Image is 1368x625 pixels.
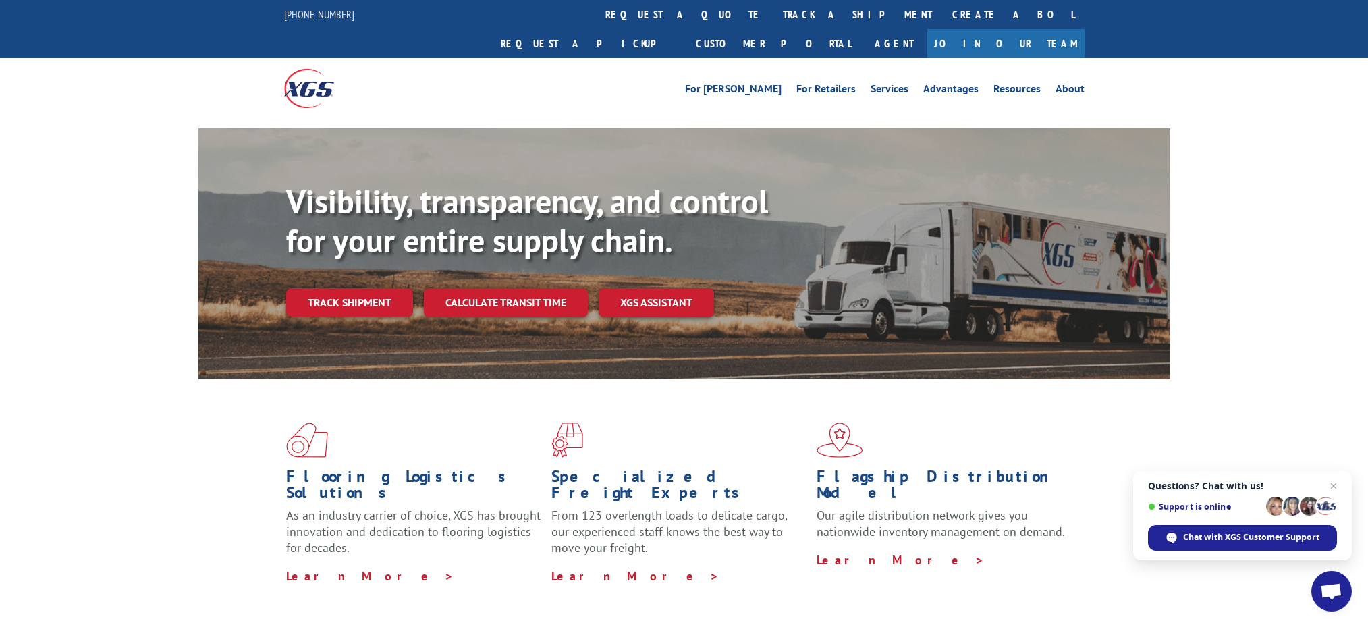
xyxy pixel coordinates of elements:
[286,568,454,584] a: Learn More >
[551,568,719,584] a: Learn More >
[284,7,354,21] a: [PHONE_NUMBER]
[1148,525,1337,551] span: Chat with XGS Customer Support
[1148,481,1337,491] span: Questions? Chat with us!
[286,468,541,508] h1: Flooring Logistics Solutions
[927,29,1085,58] a: Join Our Team
[817,423,863,458] img: xgs-icon-flagship-distribution-model-red
[861,29,927,58] a: Agent
[286,288,413,317] a: Track shipment
[286,180,768,261] b: Visibility, transparency, and control for your entire supply chain.
[796,84,856,99] a: For Retailers
[1148,501,1261,512] span: Support is online
[286,508,541,555] span: As an industry carrier of choice, XGS has brought innovation and dedication to flooring logistics...
[599,288,714,317] a: XGS ASSISTANT
[1311,571,1352,612] a: Open chat
[424,288,588,317] a: Calculate transit time
[871,84,908,99] a: Services
[1056,84,1085,99] a: About
[551,508,806,568] p: From 123 overlength loads to delicate cargo, our experienced staff knows the best way to move you...
[817,552,985,568] a: Learn More >
[686,29,861,58] a: Customer Portal
[923,84,979,99] a: Advantages
[286,423,328,458] img: xgs-icon-total-supply-chain-intelligence-red
[817,508,1065,539] span: Our agile distribution network gives you nationwide inventory management on demand.
[993,84,1041,99] a: Resources
[685,84,782,99] a: For [PERSON_NAME]
[551,468,806,508] h1: Specialized Freight Experts
[1183,531,1319,543] span: Chat with XGS Customer Support
[551,423,583,458] img: xgs-icon-focused-on-flooring-red
[491,29,686,58] a: Request a pickup
[817,468,1072,508] h1: Flagship Distribution Model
